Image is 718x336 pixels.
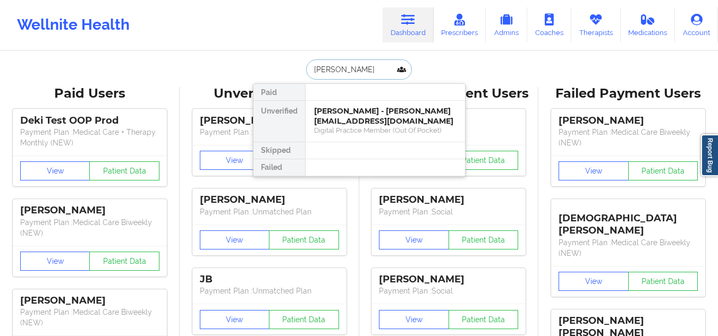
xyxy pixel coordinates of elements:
[379,206,518,217] p: Payment Plan : Social
[200,310,270,329] button: View
[200,127,339,137] p: Payment Plan : Unmatched Plan
[314,126,457,135] div: Digital Practice Member (Out Of Pocket)
[200,194,339,206] div: [PERSON_NAME]
[20,252,90,271] button: View
[20,115,159,127] div: Deki Test OOP Prod
[20,307,159,328] p: Payment Plan : Medical Care Biweekly (NEW)
[200,273,339,286] div: JB
[254,142,305,159] div: Skipped
[379,273,518,286] div: [PERSON_NAME]
[675,7,718,42] a: Account
[269,310,339,329] button: Patient Data
[314,106,457,126] div: [PERSON_NAME] - [PERSON_NAME][EMAIL_ADDRESS][DOMAIN_NAME]
[187,85,352,102] div: Unverified Users
[383,7,434,42] a: Dashboard
[200,115,339,127] div: [PERSON_NAME]
[200,206,339,217] p: Payment Plan : Unmatched Plan
[449,230,519,249] button: Patient Data
[200,151,270,170] button: View
[7,85,172,102] div: Paid Users
[20,204,159,217] div: [PERSON_NAME]
[89,161,159,180] button: Patient Data
[200,286,339,296] p: Payment Plan : Unmatched Plan
[486,7,527,42] a: Admins
[379,230,449,249] button: View
[701,134,718,176] a: Report Bug
[89,252,159,271] button: Patient Data
[559,237,698,259] p: Payment Plan : Medical Care Biweekly (NEW)
[449,310,519,329] button: Patient Data
[379,286,518,296] p: Payment Plan : Social
[559,204,698,237] div: [DEMOGRAPHIC_DATA][PERSON_NAME]
[20,161,90,180] button: View
[628,161,698,180] button: Patient Data
[621,7,675,42] a: Medications
[20,295,159,307] div: [PERSON_NAME]
[559,115,698,127] div: [PERSON_NAME]
[546,85,711,102] div: Failed Payment Users
[628,272,698,291] button: Patient Data
[269,230,339,249] button: Patient Data
[559,272,629,291] button: View
[200,230,270,249] button: View
[379,194,518,206] div: [PERSON_NAME]
[20,217,159,238] p: Payment Plan : Medical Care Biweekly (NEW)
[254,101,305,142] div: Unverified
[254,84,305,101] div: Paid
[449,151,519,170] button: Patient Data
[379,310,449,329] button: View
[254,159,305,176] div: Failed
[571,7,621,42] a: Therapists
[20,127,159,148] p: Payment Plan : Medical Care + Therapy Monthly (NEW)
[559,161,629,180] button: View
[434,7,486,42] a: Prescribers
[559,127,698,148] p: Payment Plan : Medical Care Biweekly (NEW)
[527,7,571,42] a: Coaches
